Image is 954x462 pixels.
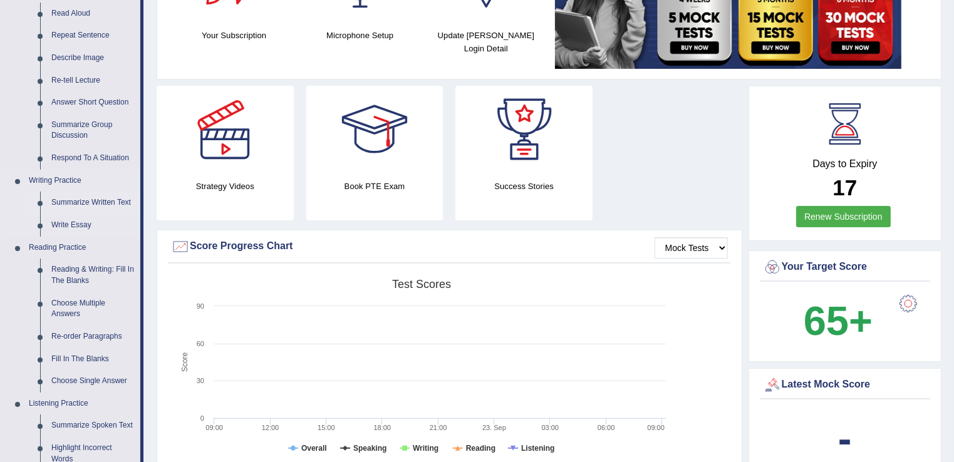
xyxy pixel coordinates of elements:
[318,424,335,431] text: 15:00
[46,292,140,326] a: Choose Multiple Answers
[46,114,140,147] a: Summarize Group Discussion
[804,298,873,344] b: 65+
[46,47,140,69] a: Describe Image
[413,444,438,453] tspan: Writing
[353,444,386,453] tspan: Speaking
[763,376,927,394] div: Latest Mock Score
[23,170,140,192] a: Writing Practice
[197,377,204,384] text: 30
[392,278,451,290] tspan: Test scores
[647,424,665,431] text: 09:00
[157,180,294,193] h4: Strategy Videos
[46,3,140,25] a: Read Aloud
[46,147,140,170] a: Respond To A Situation
[429,29,542,55] h4: Update [PERSON_NAME] Login Detail
[197,302,204,310] text: 90
[205,424,223,431] text: 09:00
[180,352,189,372] tspan: Score
[46,370,140,393] a: Choose Single Answer
[46,326,140,348] a: Re-order Paragraphs
[46,214,140,237] a: Write Essay
[46,259,140,292] a: Reading & Writing: Fill In The Blanks
[430,424,447,431] text: 21:00
[46,192,140,214] a: Summarize Written Text
[796,206,891,227] a: Renew Subscription
[466,444,495,453] tspan: Reading
[200,414,204,422] text: 0
[23,237,140,259] a: Reading Practice
[46,91,140,114] a: Answer Short Question
[521,444,554,453] tspan: Listening
[482,424,506,431] tspan: 23. Sep
[46,69,140,92] a: Re-tell Lecture
[177,29,291,42] h4: Your Subscription
[763,158,927,170] h4: Days to Expiry
[598,424,615,431] text: 06:00
[171,237,728,256] div: Score Progress Chart
[301,444,327,453] tspan: Overall
[763,258,927,277] div: Your Target Score
[262,424,279,431] text: 12:00
[306,180,443,193] h4: Book PTE Exam
[197,340,204,347] text: 60
[832,175,857,200] b: 17
[373,424,391,431] text: 18:00
[46,414,140,437] a: Summarize Spoken Text
[303,29,417,42] h4: Microphone Setup
[542,424,559,431] text: 03:00
[455,180,593,193] h4: Success Stories
[23,393,140,415] a: Listening Practice
[46,348,140,371] a: Fill In The Blanks
[838,416,852,461] b: -
[46,24,140,47] a: Repeat Sentence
